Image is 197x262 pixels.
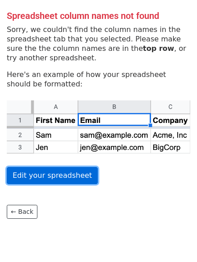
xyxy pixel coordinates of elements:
[7,10,190,21] h4: Spreadsheet column names not found
[152,219,197,262] iframe: Chat Widget
[7,167,98,184] a: Edit your spreadsheet
[7,25,190,63] p: Sorry, we couldn't find the column names in the spreadsheet tab that you selected. Please make su...
[143,44,174,53] strong: top row
[7,205,37,219] a: ← Back
[7,100,190,154] img: google_sheets_email_column-fe0440d1484b1afe603fdd0efe349d91248b687ca341fa437c667602712cb9b1.png
[7,70,190,89] p: Here's an example of how your spreadsheet should be formatted:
